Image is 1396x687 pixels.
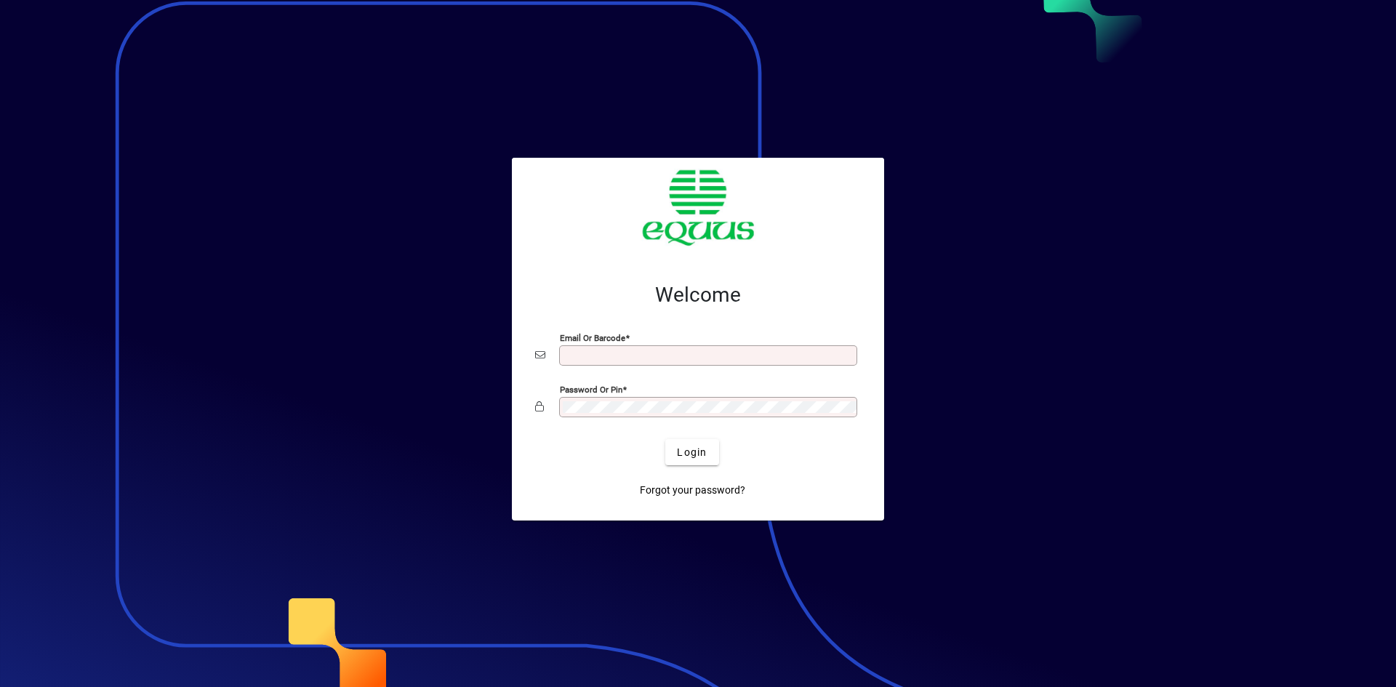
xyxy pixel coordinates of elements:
button: Login [665,439,718,465]
h2: Welcome [535,283,861,308]
mat-label: Password or Pin [560,385,622,395]
a: Forgot your password? [634,477,751,503]
span: Login [677,445,707,460]
span: Forgot your password? [640,483,745,498]
mat-label: Email or Barcode [560,333,625,343]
